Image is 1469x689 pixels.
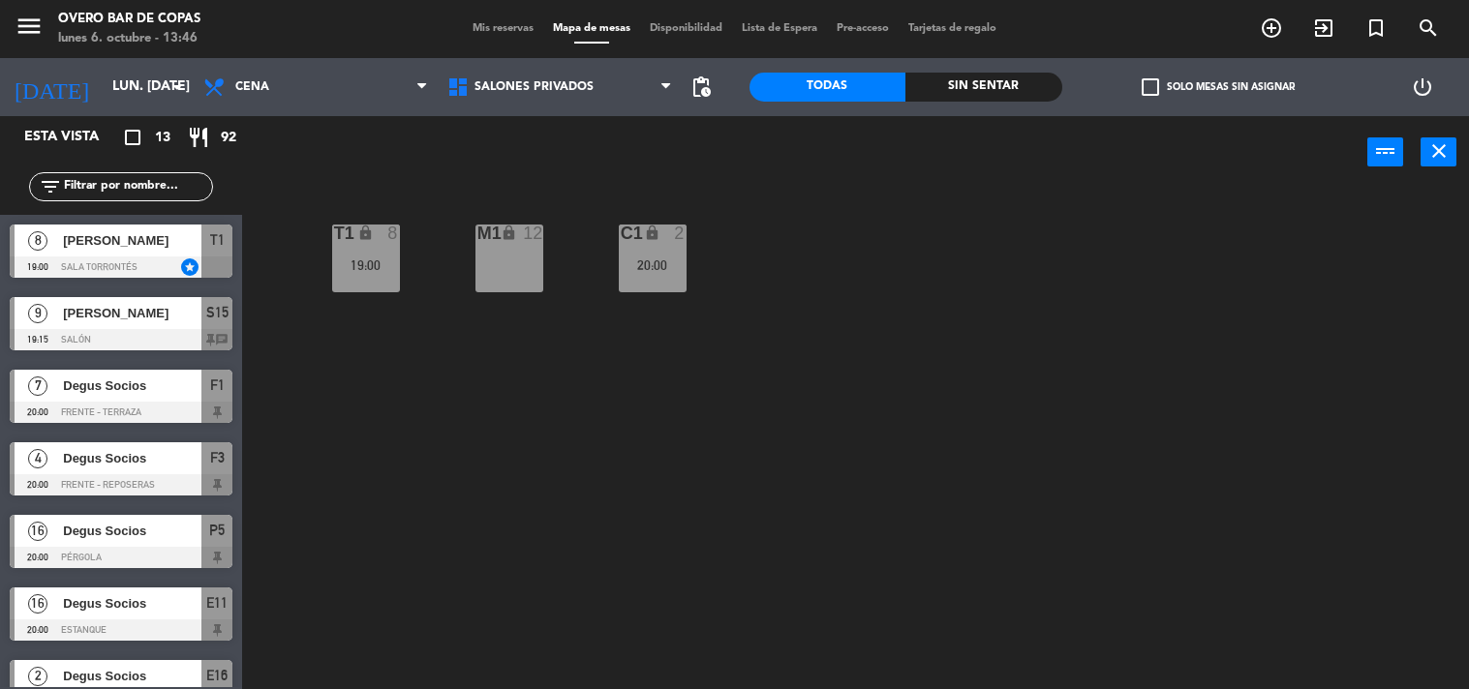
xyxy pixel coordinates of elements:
[1411,75,1434,99] i: power_settings_new
[1142,78,1159,96] span: check_box_outline_blank
[155,127,170,149] span: 13
[477,225,478,242] div: M1
[28,522,47,541] span: 16
[644,225,660,241] i: lock
[58,10,200,29] div: Overo Bar de Copas
[206,591,228,614] span: E11
[63,303,201,323] span: [PERSON_NAME]
[1374,139,1397,163] i: power_input
[63,230,201,251] span: [PERSON_NAME]
[357,225,374,241] i: lock
[543,23,640,34] span: Mapa de mesas
[210,446,225,469] span: F3
[235,80,269,94] span: Cena
[334,225,335,242] div: T1
[674,225,686,242] div: 2
[209,519,225,542] span: P5
[39,175,62,198] i: filter_list
[63,521,201,541] span: Degus Socios
[827,23,899,34] span: Pre-acceso
[63,593,201,614] span: Degus Socios
[58,29,200,48] div: lunes 6. octubre - 13:46
[905,73,1062,102] div: Sin sentar
[732,23,827,34] span: Lista de Espera
[166,75,189,99] i: arrow_drop_down
[640,23,732,34] span: Disponibilidad
[63,666,201,686] span: Degus Socios
[10,126,139,149] div: Esta vista
[689,75,713,99] span: pending_actions
[15,12,44,41] i: menu
[28,231,47,251] span: 8
[523,225,542,242] div: 12
[1142,78,1295,96] label: Solo mesas sin asignar
[463,23,543,34] span: Mis reservas
[1312,16,1335,40] i: exit_to_app
[63,375,201,396] span: Degus Socios
[1260,16,1283,40] i: add_circle_outline
[28,376,47,396] span: 7
[28,667,47,686] span: 2
[206,301,229,324] span: S15
[206,664,228,687] span: E16
[474,80,594,94] span: Salones Privados
[1364,16,1388,40] i: turned_in_not
[28,304,47,323] span: 9
[750,73,906,102] div: Todas
[28,594,47,614] span: 16
[210,228,225,252] span: T1
[619,258,687,272] div: 20:00
[121,126,144,149] i: crop_square
[63,448,201,468] span: Degus Socios
[1427,139,1451,163] i: close
[62,176,212,197] input: Filtrar por nombre...
[187,126,210,149] i: restaurant
[387,225,399,242] div: 8
[1417,16,1440,40] i: search
[1421,137,1456,166] button: close
[899,23,1006,34] span: Tarjetas de regalo
[15,12,44,47] button: menu
[210,374,225,397] span: F1
[332,258,400,272] div: 19:00
[501,225,517,241] i: lock
[221,127,236,149] span: 92
[28,449,47,468] span: 4
[1367,137,1403,166] button: power_input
